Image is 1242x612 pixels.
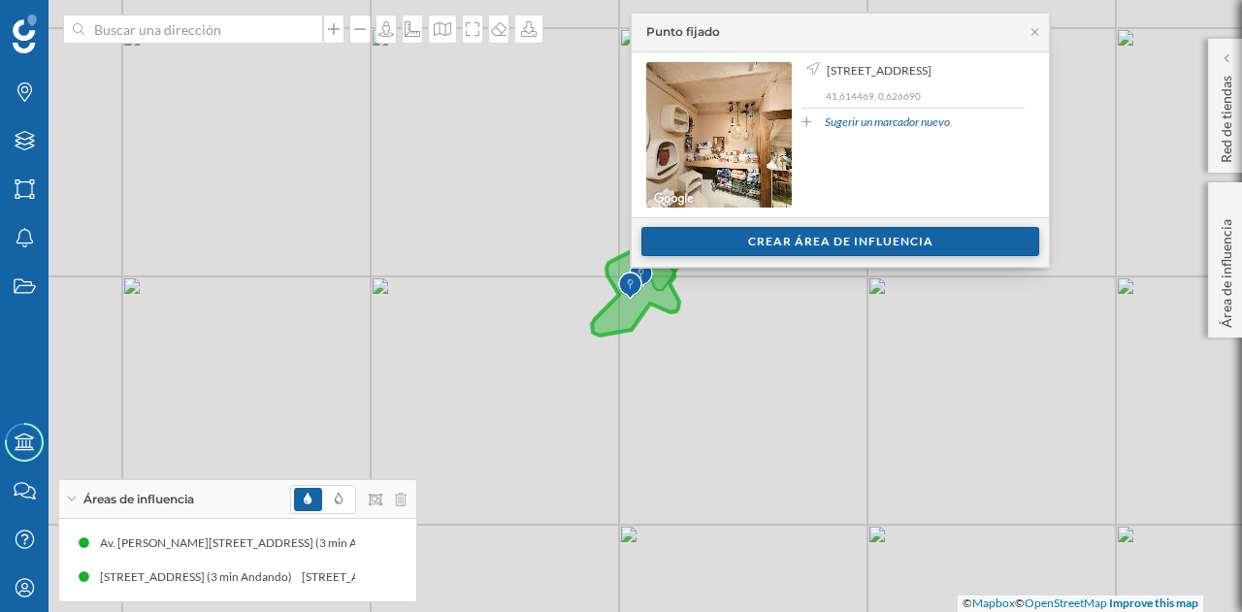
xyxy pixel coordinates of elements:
span: Áreas de influencia [83,491,194,508]
span: [STREET_ADDRESS] [827,62,931,80]
img: streetview [646,62,792,208]
img: Geoblink Logo [13,15,37,53]
span: Soporte [39,14,108,31]
a: Mapbox [972,596,1015,610]
div: Av. [PERSON_NAME][STREET_ADDRESS] (3 min Andando) [100,533,410,553]
div: Punto fijado [646,23,720,41]
div: [STREET_ADDRESS] (3 min Andando) [302,567,504,587]
img: Marker [618,267,642,306]
div: © © [958,596,1203,612]
p: 41,614469, 0,626690 [826,89,1025,103]
a: OpenStreetMap [1025,596,1107,610]
p: Red de tiendas [1217,68,1236,163]
p: Área de influencia [1217,211,1236,328]
a: Sugerir un marcador nuevo [825,113,950,131]
a: Improve this map [1109,596,1198,610]
div: [STREET_ADDRESS] (3 min Andando) [100,567,302,587]
img: Marker [629,256,653,295]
